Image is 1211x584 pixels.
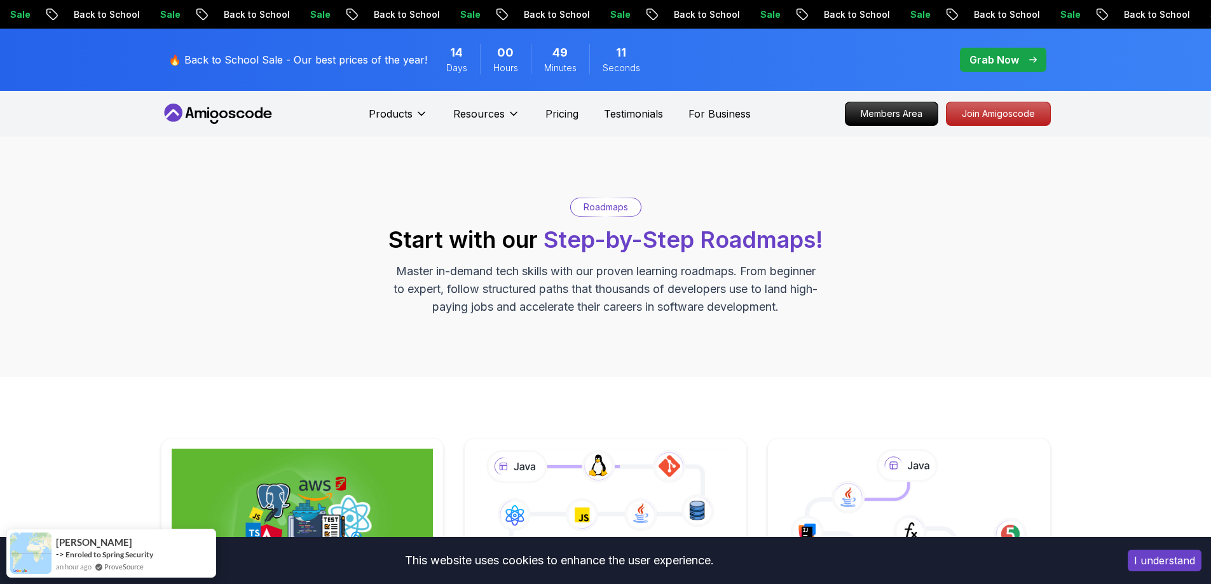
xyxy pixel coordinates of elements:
p: Sale [137,8,178,21]
p: Resources [453,106,505,121]
p: Back to School [201,8,287,21]
button: Products [369,106,428,132]
p: Products [369,106,413,121]
a: ProveSource [104,561,144,572]
span: 49 Minutes [552,44,568,62]
p: Sale [437,8,478,21]
h2: Start with our [388,227,823,252]
span: Step-by-Step Roadmaps! [544,226,823,254]
a: Pricing [545,106,578,121]
button: Accept cookies [1128,550,1201,571]
span: Days [446,62,467,74]
p: Sale [287,8,328,21]
span: -> [56,549,64,559]
p: Back to School [951,8,1037,21]
span: Hours [493,62,518,74]
p: Members Area [845,102,938,125]
a: Members Area [845,102,938,126]
p: Sale [587,8,628,21]
p: Sale [887,8,928,21]
p: Back to School [351,8,437,21]
span: 11 Seconds [616,44,626,62]
img: provesource social proof notification image [10,533,51,574]
p: Back to School [1101,8,1187,21]
div: This website uses cookies to enhance the user experience. [10,547,1109,574]
a: Testimonials [604,106,663,121]
a: Enroled to Spring Security [65,550,153,559]
p: Back to School [51,8,137,21]
p: Sale [1037,8,1078,21]
p: 🔥 Back to School Sale - Our best prices of the year! [168,52,427,67]
p: Grab Now [969,52,1019,67]
p: Join Amigoscode [947,102,1050,125]
a: For Business [688,106,751,121]
span: Minutes [544,62,577,74]
span: Seconds [603,62,640,74]
p: Back to School [651,8,737,21]
span: 14 Days [450,44,463,62]
span: 0 Hours [497,44,514,62]
p: Sale [737,8,778,21]
p: Master in-demand tech skills with our proven learning roadmaps. From beginner to expert, follow s... [392,262,819,316]
a: Join Amigoscode [946,102,1051,126]
p: Roadmaps [584,201,628,214]
p: Back to School [801,8,887,21]
button: Resources [453,106,520,132]
span: an hour ago [56,561,92,572]
span: [PERSON_NAME] [56,537,132,548]
p: Back to School [501,8,587,21]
